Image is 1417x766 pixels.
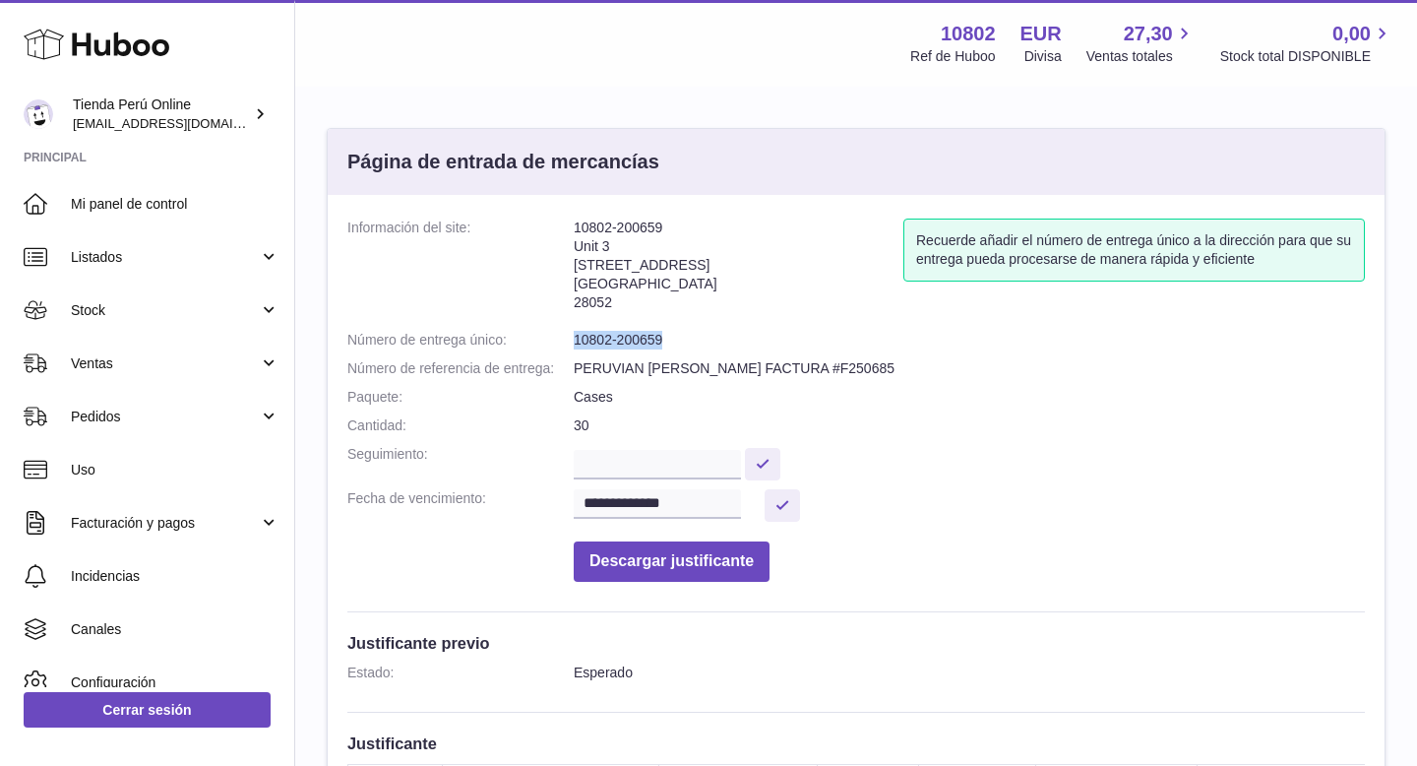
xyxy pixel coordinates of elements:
dt: Número de referencia de entrega: [347,359,574,378]
span: Facturación y pagos [71,514,259,533]
span: Configuración [71,673,279,692]
strong: 10802 [941,21,996,47]
span: Uso [71,461,279,479]
a: 27,30 Ventas totales [1086,21,1196,66]
dt: Información del site: [347,219,574,321]
address: 10802-200659 Unit 3 [STREET_ADDRESS] [GEOGRAPHIC_DATA] 28052 [574,219,903,321]
dt: Fecha de vencimiento: [347,489,574,522]
span: [EMAIL_ADDRESS][DOMAIN_NAME] [73,115,289,131]
dt: Número de entrega único: [347,331,574,350]
div: Ref de Huboo [910,47,995,66]
a: Cerrar sesión [24,692,271,728]
div: Tienda Perú Online [73,96,250,133]
span: Mi panel de control [71,195,279,214]
a: 0,00 Stock total DISPONIBLE [1220,21,1393,66]
span: Canales [71,620,279,639]
dt: Cantidad: [347,416,574,435]
strong: EUR [1020,21,1062,47]
div: Divisa [1024,47,1062,66]
dd: PERUVIAN [PERSON_NAME] FACTURA #F250685 [574,359,1365,378]
h3: Justificante [347,733,1365,754]
dd: 30 [574,416,1365,435]
span: Pedidos [71,408,259,426]
dt: Paquete: [347,388,574,407]
span: Stock total DISPONIBLE [1220,47,1393,66]
dt: Seguimiento: [347,445,574,479]
dd: Cases [574,388,1365,407]
span: Stock [71,301,259,320]
span: Listados [71,248,259,267]
div: Recuerde añadir el número de entrega único a la dirección para que su entrega pueda procesarse de... [903,219,1365,282]
span: Incidencias [71,567,279,586]
span: 27,30 [1124,21,1173,47]
span: 0,00 [1332,21,1371,47]
span: Ventas totales [1086,47,1196,66]
h3: Justificante previo [347,632,1365,654]
dt: Estado: [347,664,574,682]
img: contacto@tiendaperuonline.com [24,99,53,129]
span: Ventas [71,354,259,373]
button: Descargar justificante [574,542,770,582]
dd: Esperado [574,664,1365,682]
dd: 10802-200659 [574,331,1365,350]
h3: Página de entrada de mercancías [347,149,659,175]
